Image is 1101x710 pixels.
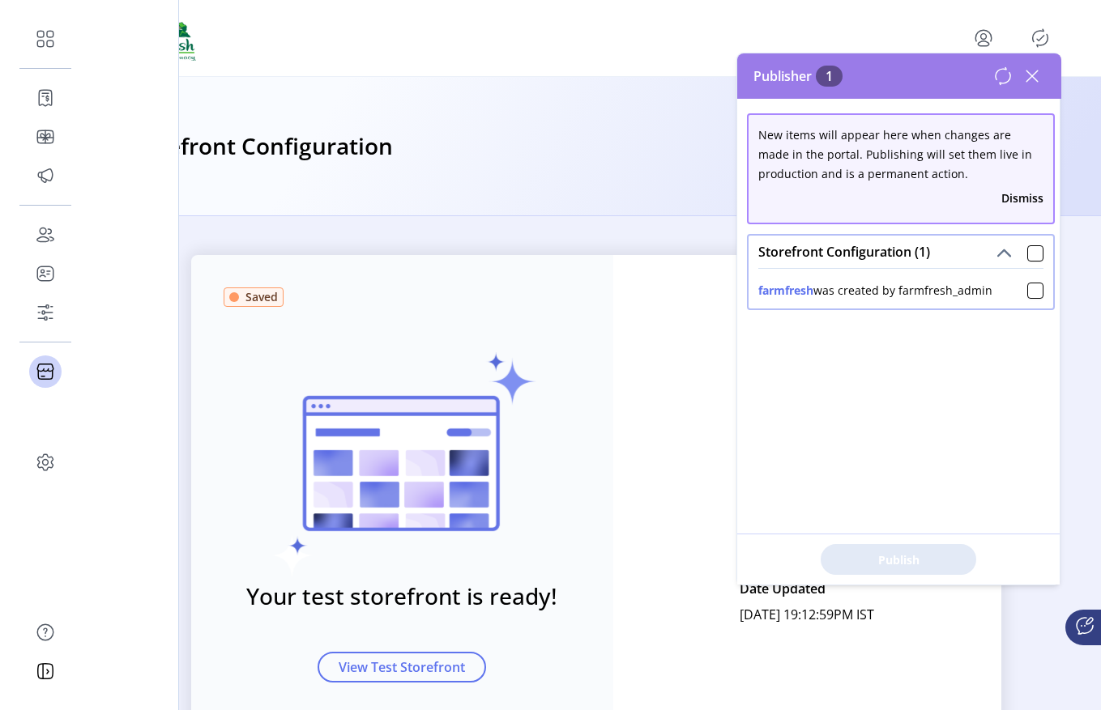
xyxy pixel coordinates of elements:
[753,66,843,86] span: Publisher
[758,245,930,258] span: Storefront Configuration (1)
[816,66,843,87] span: 1
[740,602,874,627] p: [DATE] 19:12:59PM IST
[758,127,1032,181] span: New items will appear here when changes are made in the portal. Publishing will set them live in ...
[245,288,278,305] span: Saved
[992,242,1015,265] button: Storefront Configuration (1)
[123,129,393,164] h3: Storefront Configuration
[318,652,486,682] button: View Test Storefront
[971,25,996,51] button: menu
[758,282,813,299] button: farmfresh
[740,576,826,602] p: Date Updated
[339,657,465,677] span: View Test Storefront
[1027,25,1053,51] button: Publisher Panel
[246,579,557,613] h3: Your test storefront is ready!
[1001,189,1043,206] button: Dismiss
[758,282,992,299] div: was created by farmfresh_admin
